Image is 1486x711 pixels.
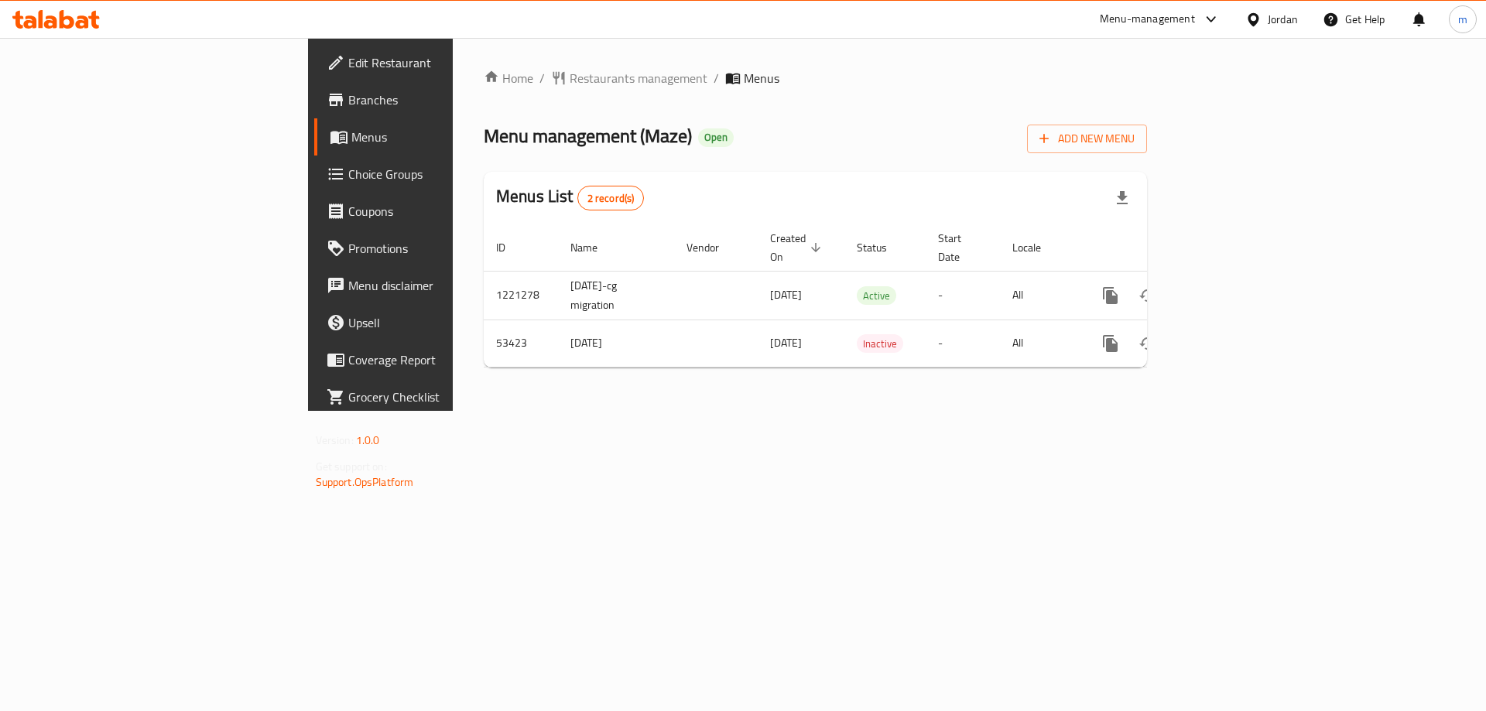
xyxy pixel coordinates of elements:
[314,81,556,118] a: Branches
[570,238,618,257] span: Name
[578,191,644,206] span: 2 record(s)
[857,335,903,353] span: Inactive
[348,165,544,183] span: Choice Groups
[698,128,734,147] div: Open
[744,69,779,87] span: Menus
[926,271,1000,320] td: -
[1129,277,1166,314] button: Change Status
[316,456,387,477] span: Get support on:
[314,304,556,341] a: Upsell
[1000,271,1080,320] td: All
[1100,10,1195,29] div: Menu-management
[314,267,556,304] a: Menu disclaimer
[1104,179,1141,217] div: Export file
[348,202,544,220] span: Coupons
[926,320,1000,367] td: -
[314,118,556,156] a: Menus
[314,230,556,267] a: Promotions
[348,91,544,109] span: Branches
[356,430,380,450] span: 1.0.0
[577,186,645,210] div: Total records count
[348,239,544,258] span: Promotions
[770,229,826,266] span: Created On
[314,156,556,193] a: Choice Groups
[316,472,414,492] a: Support.OpsPlatform
[857,334,903,353] div: Inactive
[1092,325,1129,362] button: more
[484,224,1253,367] table: enhanced table
[1000,320,1080,367] td: All
[770,333,802,353] span: [DATE]
[1092,277,1129,314] button: more
[698,131,734,144] span: Open
[1012,238,1061,257] span: Locale
[687,238,739,257] span: Vendor
[496,238,526,257] span: ID
[938,229,981,266] span: Start Date
[1039,129,1135,149] span: Add New Menu
[348,313,544,332] span: Upsell
[857,238,907,257] span: Status
[570,69,707,87] span: Restaurants management
[314,193,556,230] a: Coupons
[484,69,1147,87] nav: breadcrumb
[484,118,692,153] span: Menu management ( Maze )
[558,320,674,367] td: [DATE]
[348,388,544,406] span: Grocery Checklist
[1458,11,1467,28] span: m
[496,185,644,210] h2: Menus List
[314,341,556,378] a: Coverage Report
[314,44,556,81] a: Edit Restaurant
[348,53,544,72] span: Edit Restaurant
[558,271,674,320] td: [DATE]-cg migration
[348,276,544,295] span: Menu disclaimer
[348,350,544,369] span: Coverage Report
[1080,224,1253,272] th: Actions
[314,378,556,415] a: Grocery Checklist
[1027,125,1147,153] button: Add New Menu
[351,128,544,146] span: Menus
[770,285,802,305] span: [DATE]
[1129,325,1166,362] button: Change Status
[316,430,354,450] span: Version:
[857,287,896,305] span: Active
[551,69,707,87] a: Restaurants management
[1268,11,1298,28] div: Jordan
[714,69,719,87] li: /
[857,286,896,305] div: Active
